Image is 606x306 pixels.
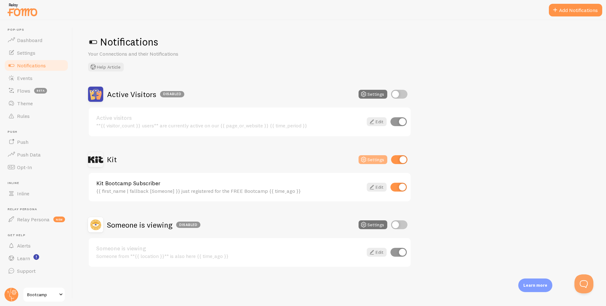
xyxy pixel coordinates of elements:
a: Dashboard [4,34,69,46]
img: Active Visitors [88,87,103,102]
a: Support [4,265,69,277]
span: Relay Persona [17,216,50,223]
span: Inline [17,190,29,197]
div: Disabled [176,222,200,228]
span: Support [17,268,36,274]
img: Someone is viewing [88,217,103,232]
button: Settings [359,90,387,99]
svg: <p>Watch New Feature Tutorials!</p> [33,254,39,260]
iframe: Help Scout Beacon - Open [574,274,593,293]
span: beta [34,88,47,94]
span: Relay Persona [8,207,69,211]
button: Settings [359,220,387,229]
a: Theme [4,97,69,110]
a: Edit [367,117,387,126]
a: Active visitors [96,115,363,121]
h2: Active Visitors [107,89,184,99]
span: Push [8,130,69,134]
img: Kit [88,152,103,167]
a: Events [4,72,69,84]
button: Help Article [88,63,124,71]
button: Settings [359,155,387,164]
span: Dashboard [17,37,42,43]
h1: Notifications [88,35,591,48]
a: Rules [4,110,69,122]
a: Bootcamp [23,287,65,302]
span: new [53,217,65,222]
a: Notifications [4,59,69,72]
a: Push Data [4,148,69,161]
span: Push Data [17,151,41,158]
span: Alerts [17,242,31,249]
a: Edit [367,248,387,257]
img: fomo-relay-logo-orange.svg [7,2,38,18]
div: {{ first_name | fallback [Someone] }} just registered for the FREE Bootcamp {{ time_ago }} [96,188,363,194]
a: Alerts [4,239,69,252]
span: Pop-ups [8,28,69,32]
h2: Kit [107,155,117,164]
div: Someone from **{{ location }}** is also here {{ time_ago }} [96,253,363,259]
span: Push [17,139,28,145]
span: Bootcamp [27,291,57,298]
p: Learn more [523,282,547,288]
a: Flows beta [4,84,69,97]
span: Learn [17,255,30,261]
h2: Someone is viewing [107,220,200,230]
span: Events [17,75,33,81]
a: Learn [4,252,69,265]
a: Settings [4,46,69,59]
a: Opt-In [4,161,69,174]
div: **{{ visitor_count }} users** are currently active on our {{ page_or_website }} {{ time_period }} [96,123,363,128]
a: Edit [367,183,387,192]
a: Inline [4,187,69,200]
a: Someone is viewing [96,246,363,251]
p: Your Connections and their Notifications [88,50,240,58]
span: Settings [17,50,35,56]
a: Relay Persona new [4,213,69,226]
span: Theme [17,100,33,107]
div: Learn more [518,278,552,292]
span: Get Help [8,233,69,237]
span: Rules [17,113,30,119]
span: Notifications [17,62,46,69]
span: Opt-In [17,164,32,170]
span: Inline [8,181,69,185]
span: Flows [17,88,30,94]
a: Push [4,136,69,148]
a: Kit Bootcamp Subscriber [96,181,363,186]
div: Disabled [160,91,184,97]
